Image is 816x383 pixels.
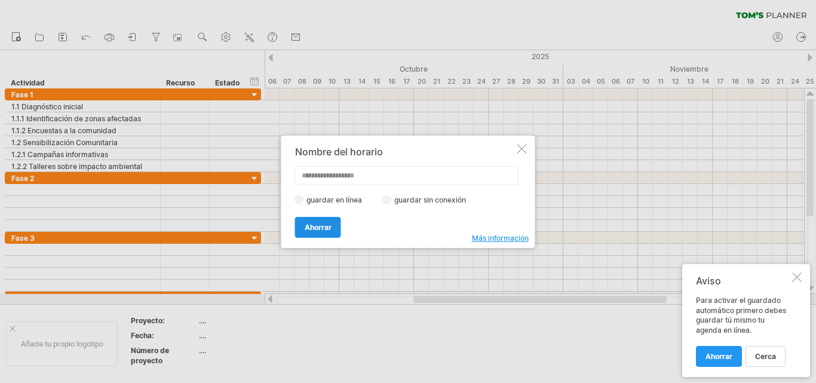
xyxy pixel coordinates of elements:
[696,346,742,367] a: Ahorrar
[295,217,341,238] a: Ahorrar
[696,296,786,335] font: Para activar el guardado automático primero debes guardar tú mismo tu agenda en línea.
[394,195,466,204] font: guardar sin conexión
[746,346,786,367] a: cerca
[306,195,362,204] font: guardar en línea
[305,223,332,232] font: Ahorrar
[705,352,732,361] font: Ahorrar
[295,146,383,158] font: Nombre del horario
[472,234,529,243] font: Más información
[696,275,721,287] font: Aviso
[755,352,776,361] font: cerca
